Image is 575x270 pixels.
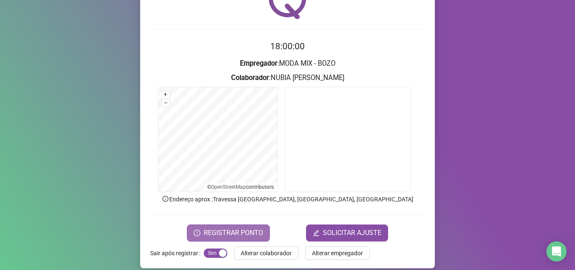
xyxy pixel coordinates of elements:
[270,41,305,51] time: 18:00:00
[306,225,388,241] button: editSOLICITAR AJUSTE
[313,230,319,236] span: edit
[150,58,425,69] h3: : MODA MIX - BOZO
[546,241,567,262] div: Open Intercom Messenger
[187,225,270,241] button: REGISTRAR PONTO
[241,249,292,258] span: Alterar colaborador
[312,249,363,258] span: Alterar empregador
[204,228,263,238] span: REGISTRAR PONTO
[150,72,425,83] h3: : NUBIA [PERSON_NAME]
[194,230,200,236] span: clock-circle
[150,246,204,260] label: Sair após registrar
[162,91,170,99] button: +
[162,195,169,203] span: info-circle
[162,99,170,107] button: –
[305,246,370,260] button: Alterar empregador
[234,246,298,260] button: Alterar colaborador
[207,184,275,190] li: © contributors.
[211,184,246,190] a: OpenStreetMap
[323,228,381,238] span: SOLICITAR AJUSTE
[231,74,269,82] strong: Colaborador
[150,195,425,204] p: Endereço aprox. : Travessa [GEOGRAPHIC_DATA], [GEOGRAPHIC_DATA], [GEOGRAPHIC_DATA]
[240,59,277,67] strong: Empregador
